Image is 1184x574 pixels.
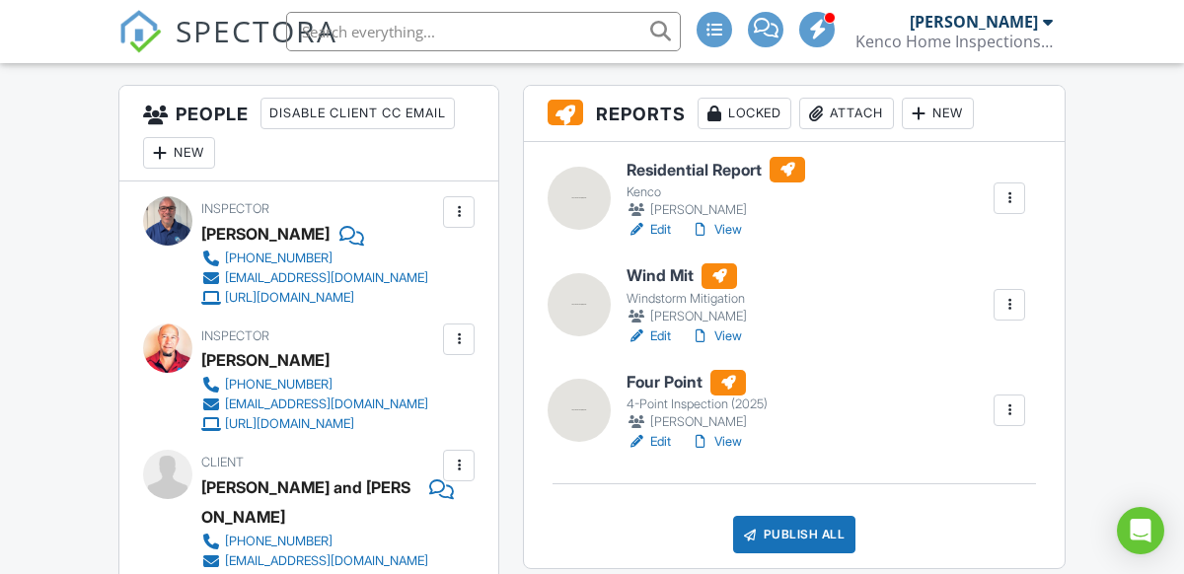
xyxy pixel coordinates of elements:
div: [PHONE_NUMBER] [225,377,333,393]
div: Attach [799,98,894,129]
a: View [691,220,742,240]
a: [PHONE_NUMBER] [201,249,428,268]
a: Edit [627,220,671,240]
a: [URL][DOMAIN_NAME] [201,414,428,434]
h6: Residential Report [627,157,805,182]
a: [EMAIL_ADDRESS][DOMAIN_NAME] [201,551,438,571]
h6: Four Point [627,370,768,395]
div: Disable Client CC Email [260,98,455,129]
div: [PHONE_NUMBER] [225,534,333,549]
div: [PERSON_NAME] [201,219,330,249]
a: Four Point 4-Point Inspection (2025) [PERSON_NAME] [627,370,768,433]
div: Windstorm Mitigation [627,291,750,307]
div: [PERSON_NAME] [627,412,768,432]
h3: Reports [524,86,1065,142]
div: [PERSON_NAME] [627,200,805,220]
div: Open Intercom Messenger [1117,507,1164,554]
div: [PERSON_NAME] [201,345,330,375]
div: [PERSON_NAME] [627,307,750,326]
a: [EMAIL_ADDRESS][DOMAIN_NAME] [201,395,428,414]
div: Kenco [627,184,805,200]
div: [URL][DOMAIN_NAME] [225,290,354,306]
span: SPECTORA [176,10,337,51]
a: Wind Mit Windstorm Mitigation [PERSON_NAME] [627,263,750,326]
span: Inspector [201,328,269,343]
div: [PERSON_NAME] and [PERSON_NAME] [201,472,419,532]
div: Kenco Home Inspections Inc. [855,32,1053,51]
div: 4-Point Inspection (2025) [627,396,768,412]
a: Edit [627,326,671,346]
div: Publish All [733,516,856,553]
div: New [143,137,215,169]
div: [PERSON_NAME] [910,12,1038,32]
a: Residential Report Kenco [PERSON_NAME] [627,157,805,220]
input: Search everything... [286,12,681,51]
a: SPECTORA [118,27,337,68]
div: [EMAIL_ADDRESS][DOMAIN_NAME] [225,270,428,286]
div: [EMAIL_ADDRESS][DOMAIN_NAME] [225,396,428,412]
div: Locked [698,98,791,129]
span: Client [201,455,244,469]
div: [URL][DOMAIN_NAME] [225,416,354,432]
a: [EMAIL_ADDRESS][DOMAIN_NAME] [201,268,428,288]
a: [PHONE_NUMBER] [201,532,438,551]
a: View [691,432,742,452]
a: [PHONE_NUMBER] [201,375,428,395]
a: [URL][DOMAIN_NAME] [201,288,428,308]
div: [PHONE_NUMBER] [225,251,333,266]
a: View [691,326,742,346]
div: [EMAIL_ADDRESS][DOMAIN_NAME] [225,553,428,569]
div: New [902,98,974,129]
h6: Wind Mit [627,263,750,289]
h3: People [119,86,498,181]
img: The Best Home Inspection Software - Spectora [118,10,162,53]
a: Edit [627,432,671,452]
span: Inspector [201,201,269,216]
